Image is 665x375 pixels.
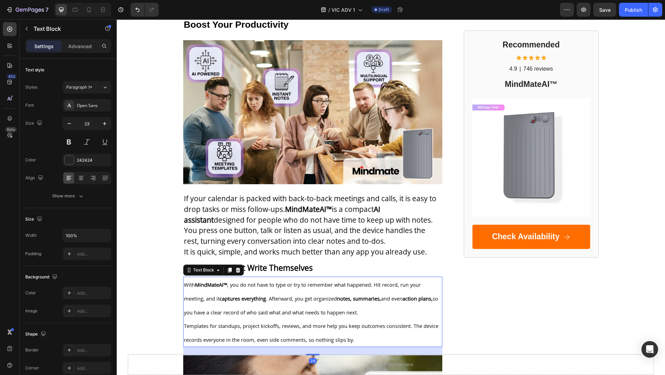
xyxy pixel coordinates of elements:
[66,257,326,328] div: Rich Text Editor. Editing area: main
[63,81,111,93] button: Paragraph 1*
[67,185,264,205] strong: AI assistant
[34,25,92,33] p: Text Block
[25,67,44,73] div: Text style
[25,251,41,257] div: Padding
[78,262,110,269] strong: MindMateAI™
[67,243,196,254] strong: 1. Meetings That Write Themselves
[52,193,85,199] div: Show more
[379,7,389,13] span: Draft
[25,84,37,90] div: Styles
[7,74,17,79] div: 450
[66,244,326,254] div: Rich Text Editor. Editing area: main
[34,43,54,50] p: Settings
[25,308,37,314] div: Image
[66,84,92,90] span: Paragraph 1*
[68,43,92,50] p: Advanced
[67,227,310,237] span: It is quick, simple, and works much better than any app you already use.
[286,276,316,283] strong: action plans,
[67,174,320,227] span: If your calendar is packed with back-to-back meetings and calls, it is easy to drop tasks or miss...
[131,3,159,17] div: Undo/Redo
[168,185,215,195] strong: MindMateAI™
[117,19,665,375] iframe: Design area
[25,215,44,224] div: Size
[25,190,111,202] button: Show more
[77,347,109,354] div: Add...
[25,119,44,128] div: Size
[356,80,473,197] img: gempages_559726889166439209-42ecef14-d550-4636-9101-668a27463443.jpg
[103,276,149,283] strong: captures everything
[375,213,443,223] p: Check Availability
[5,127,17,132] div: Beta
[25,157,36,163] div: Color
[331,6,355,14] span: VIC ADV 1
[25,273,59,282] div: Background
[25,290,36,296] div: Color
[25,232,37,239] div: Width
[220,276,235,283] strong: notes,
[66,21,326,165] img: gempages_559726889166439209-f1e740c9-a5d9-4491-8df6-d33883224739.jpg
[625,6,642,14] div: Publish
[45,6,48,14] p: 7
[393,46,400,53] p: 4.9
[77,251,109,257] div: Add...
[641,341,658,358] div: Open Intercom Messenger
[25,102,34,108] div: Font
[63,229,111,242] input: Auto
[67,262,321,296] span: With , you do not have to type or try to remember what happened. Hit record, run your meeting, an...
[3,3,52,17] button: 7
[25,173,45,183] div: Align
[356,206,473,230] a: Check Availability
[260,342,296,348] div: Drop element here
[77,308,109,314] div: Add...
[25,347,39,353] div: Border
[236,276,264,283] strong: summaries,
[25,330,47,339] div: Shape
[356,60,473,71] h2: MindMateAI™
[66,173,326,239] div: Rich Text Editor. Editing area: main
[25,365,39,371] div: Corner
[75,248,99,254] div: Text Block
[77,102,109,109] div: Open Sans
[403,46,404,53] p: |
[328,6,330,14] span: /
[619,3,648,17] button: Publish
[77,365,109,372] div: Add...
[356,20,473,32] h2: Recommended
[67,303,322,324] span: Templates for standups, project kickoffs, reviews, and more help you keep outcomes consistent. Th...
[77,157,109,163] div: 242424
[593,3,616,17] button: Save
[77,290,109,296] div: Add...
[599,7,611,13] span: Save
[407,46,436,53] p: 746 reviews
